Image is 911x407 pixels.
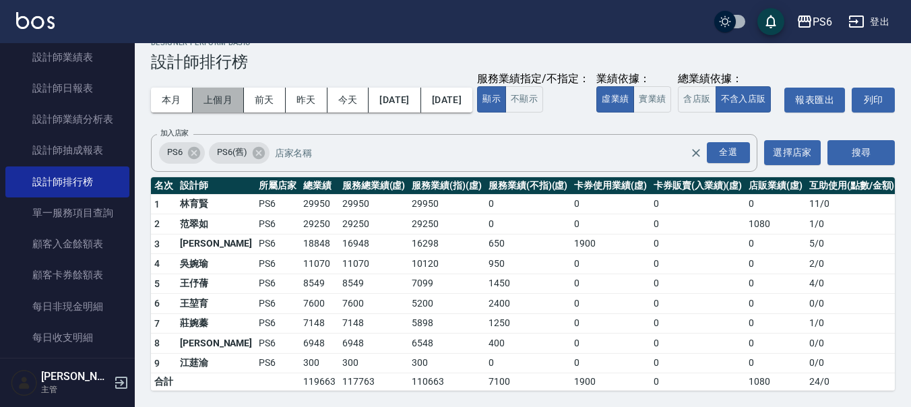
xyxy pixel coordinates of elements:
td: 16948 [339,234,409,254]
td: PS6 [255,353,300,373]
td: 王堃育 [177,294,255,314]
th: 總業績 [300,177,339,195]
div: 服務業績指定/不指定： [477,72,590,86]
td: 8549 [300,274,339,294]
td: 5200 [408,294,485,314]
th: 服務總業績(虛) [339,177,409,195]
a: 單一服務項目查詢 [5,197,129,228]
td: PS6 [255,294,300,314]
button: 前天 [244,88,286,113]
td: 5898 [408,313,485,334]
td: PS6 [255,334,300,354]
td: 0 [571,294,650,314]
span: 2 [154,218,160,229]
span: 8 [154,338,160,348]
button: [DATE] [421,88,472,113]
a: 收支分類明細表 [5,353,129,384]
td: 29950 [408,194,485,214]
td: 0 [745,194,806,214]
th: 店販業績(虛) [745,177,806,195]
button: 實業績 [633,86,671,113]
td: 合計 [151,373,177,391]
td: 300 [339,353,409,373]
td: 0 [650,313,745,334]
td: 110663 [408,373,485,391]
th: 卡券販賣(入業績)(虛) [650,177,745,195]
a: 設計師業績分析表 [5,104,129,135]
td: 2400 [485,294,571,314]
th: 名次 [151,177,177,195]
button: 搜尋 [827,140,895,165]
a: 設計師日報表 [5,73,129,104]
table: a dense table [151,177,898,392]
h3: 設計師排行榜 [151,53,895,71]
button: 報表匯出 [784,88,845,113]
td: 1 / 0 [806,214,898,234]
div: 總業績依據： [678,72,778,86]
td: 0 [485,353,571,373]
td: PS6 [255,194,300,214]
td: 7099 [408,274,485,294]
span: 7 [154,318,160,329]
td: 0 [650,214,745,234]
a: 設計師業績表 [5,42,129,73]
td: 0 [745,313,806,334]
td: 7600 [300,294,339,314]
td: 吳婉瑜 [177,254,255,274]
td: PS6 [255,234,300,254]
button: Clear [687,144,705,162]
th: 卡券使用業績(虛) [571,177,650,195]
td: 1080 [745,214,806,234]
td: 0 [745,274,806,294]
td: PS6 [255,254,300,274]
td: 0 [650,274,745,294]
span: PS6 [159,146,191,159]
td: 林育賢 [177,194,255,214]
td: 0 [650,234,745,254]
td: PS6 [255,214,300,234]
th: 服務業績(指)(虛) [408,177,485,195]
td: 0 / 0 [806,334,898,354]
span: 6 [154,298,160,309]
td: 0 [485,214,571,234]
button: 今天 [327,88,369,113]
td: 24 / 0 [806,373,898,391]
td: 2 / 0 [806,254,898,274]
td: 8549 [339,274,409,294]
td: 0 [650,294,745,314]
td: 7100 [485,373,571,391]
span: PS6(舊) [209,146,255,159]
a: 每日收支明細 [5,322,129,353]
th: 設計師 [177,177,255,195]
td: 29950 [339,194,409,214]
td: 0 [571,353,650,373]
td: 4 / 0 [806,274,898,294]
td: 范翠如 [177,214,255,234]
td: 1 / 0 [806,313,898,334]
td: 0 [650,194,745,214]
span: 9 [154,358,160,369]
button: 不含入店販 [716,86,772,113]
img: Logo [16,12,55,29]
button: 選擇店家 [764,140,821,165]
td: 0 [571,313,650,334]
td: 1900 [571,373,650,391]
td: 0 [650,373,745,391]
a: 每日非現金明細 [5,291,129,322]
td: 7600 [339,294,409,314]
a: 顧客入金餘額表 [5,228,129,259]
div: 全選 [707,142,750,163]
img: Person [11,369,38,396]
td: 0 / 0 [806,353,898,373]
td: 1450 [485,274,571,294]
button: Open [704,139,753,166]
th: 所屬店家 [255,177,300,195]
button: 上個月 [193,88,244,113]
button: [DATE] [369,88,420,113]
td: 11 / 0 [806,194,898,214]
td: 0 [650,254,745,274]
button: PS6 [791,8,838,36]
td: 400 [485,334,571,354]
button: 虛業績 [596,86,634,113]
